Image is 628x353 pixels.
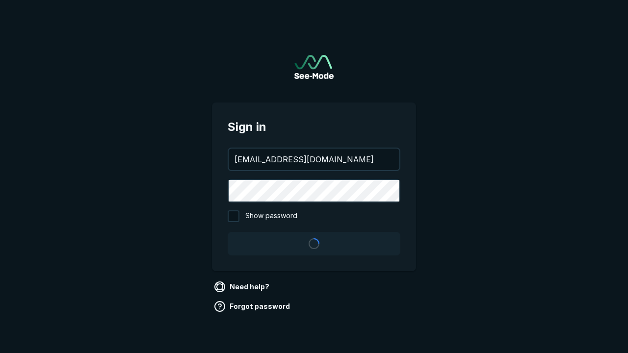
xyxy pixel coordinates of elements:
input: your@email.com [229,149,399,170]
a: Forgot password [212,299,294,314]
a: Need help? [212,279,273,295]
span: Sign in [228,118,400,136]
a: Go to sign in [294,55,334,79]
img: See-Mode Logo [294,55,334,79]
span: Show password [245,210,297,222]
